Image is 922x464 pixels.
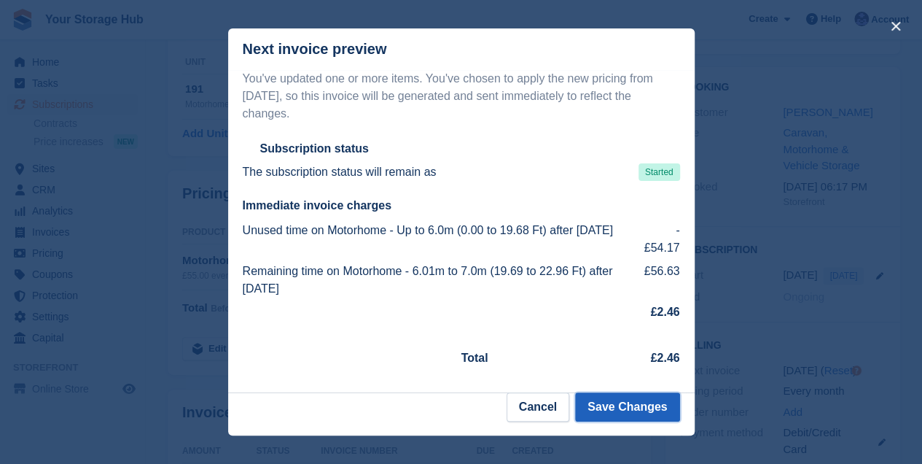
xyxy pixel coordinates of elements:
[507,393,569,422] button: Cancel
[243,198,680,213] h2: Immediate invoice charges
[640,219,679,260] td: -£54.17
[884,15,907,38] button: close
[640,260,679,301] td: £56.63
[575,393,679,422] button: Save Changes
[243,41,387,58] p: Next invoice preview
[260,142,369,156] h2: Subscription status
[638,163,680,181] span: Started
[243,260,641,301] td: Remaining time on Motorhome - 6.01m to 7.0m (19.69 to 22.96 Ft) after [DATE]
[243,70,680,123] p: You've updated one or more items. You've chosen to apply the new pricing from [DATE], so this inv...
[461,352,488,364] strong: Total
[650,352,679,364] strong: £2.46
[243,219,641,260] td: Unused time on Motorhome - Up to 6.0m (0.00 to 19.68 Ft) after [DATE]
[243,163,437,181] p: The subscription status will remain as
[650,306,679,318] strong: £2.46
